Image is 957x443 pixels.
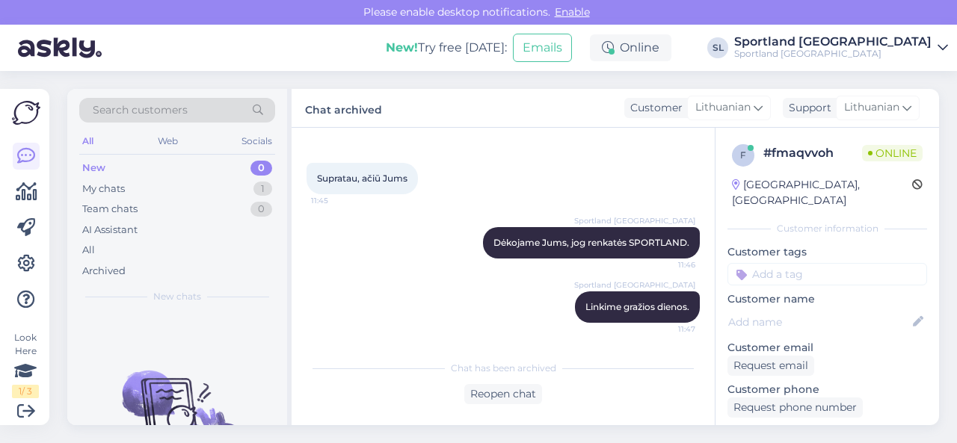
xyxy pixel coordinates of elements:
div: Support [783,100,831,116]
div: All [79,131,96,151]
div: Web [155,131,181,151]
span: 11:45 [311,195,367,206]
div: Request email [727,356,814,376]
div: Customer information [727,222,927,235]
div: AI Assistant [82,223,138,238]
p: Customer name [727,291,927,307]
div: Sportland [GEOGRAPHIC_DATA] [734,36,932,48]
div: Try free [DATE]: [386,39,507,57]
div: New [82,161,105,176]
span: Search customers [93,102,188,118]
span: Online [862,145,923,161]
div: Team chats [82,202,138,217]
p: Customer tags [727,244,927,260]
input: Add name [728,314,910,330]
b: New! [386,40,418,55]
span: New chats [153,290,201,303]
div: Look Here [12,331,39,398]
div: Request phone number [727,397,863,418]
img: Askly Logo [12,101,40,125]
div: All [82,243,95,258]
div: My chats [82,182,125,196]
input: Add a tag [727,263,927,285]
span: Dėkojame Jums, jog renkatės SPORTLAND. [493,237,689,248]
div: # fmaqvvoh [763,144,862,162]
span: Lithuanian [844,99,899,116]
div: SL [707,37,728,58]
span: Sportland [GEOGRAPHIC_DATA] [574,215,695,226]
div: Customer [624,100,683,116]
button: Emails [513,34,572,62]
div: 1 / 3 [12,385,39,398]
div: Archived [82,264,126,279]
div: [GEOGRAPHIC_DATA], [GEOGRAPHIC_DATA] [732,177,912,208]
div: Sportland [GEOGRAPHIC_DATA] [734,48,932,60]
span: 11:47 [639,323,695,335]
span: 11:46 [639,259,695,270]
p: Customer phone [727,382,927,397]
span: Sportland [GEOGRAPHIC_DATA] [574,279,695,291]
p: Visited pages [727,424,927,439]
div: Online [590,34,671,61]
a: Sportland [GEOGRAPHIC_DATA]Sportland [GEOGRAPHIC_DATA] [734,36,948,60]
div: 1 [253,182,272,196]
div: 0 [250,161,272,176]
span: Supratau, ačiū Jums [317,173,407,184]
span: Enable [550,5,594,19]
span: Lithuanian [695,99,751,116]
span: f [740,149,746,161]
span: Linkime gražios dienos. [585,301,689,312]
div: 0 [250,202,272,217]
div: Reopen chat [464,384,542,404]
div: Socials [239,131,275,151]
label: Chat archived [305,98,382,118]
p: Customer email [727,340,927,356]
span: Chat has been archived [451,362,556,375]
